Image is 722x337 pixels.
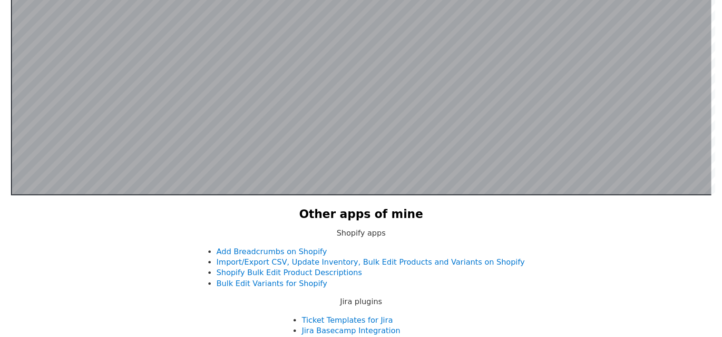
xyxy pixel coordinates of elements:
a: Add Breadcrumbs on Shopify [216,247,327,256]
a: Shopify Bulk Edit Product Descriptions [216,268,362,277]
a: Import/Export CSV, Update Inventory, Bulk Edit Products and Variants on Shopify [216,258,525,267]
a: Jira Basecamp Integration [302,326,400,335]
a: Ticket Templates for Jira [302,316,392,325]
a: Bulk Edit Variants for Shopify [216,279,327,288]
h2: Other apps of mine [299,207,423,223]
